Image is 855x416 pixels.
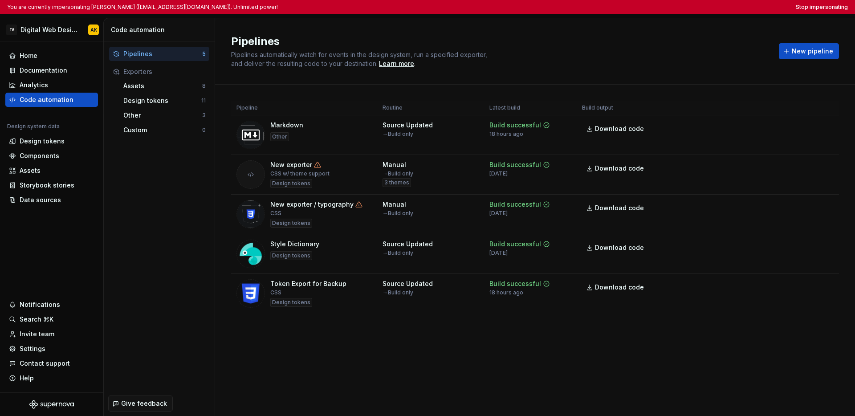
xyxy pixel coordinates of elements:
button: Custom0 [120,123,209,137]
div: Build successful [489,200,541,209]
button: Design tokens11 [120,94,209,108]
div: Source Updated [383,121,433,130]
span: . [378,61,415,67]
button: Notifications [5,298,98,312]
span: Give feedback [121,399,167,408]
div: Digital Web Design [20,25,77,34]
p: You are currently impersonating [PERSON_NAME] ([EMAIL_ADDRESS][DOMAIN_NAME]). Unlimited power! [7,4,278,11]
a: Home [5,49,98,63]
a: Download code [582,279,650,295]
div: Data sources [20,196,61,204]
button: Give feedback [108,396,173,412]
a: Documentation [5,63,98,77]
div: Learn more [379,59,414,68]
div: Settings [20,344,45,353]
div: Style Dictionary [270,240,319,249]
th: Build output [577,101,655,115]
div: Design system data [7,123,60,130]
div: Other [123,111,202,120]
svg: Supernova Logo [29,400,74,409]
div: Design tokens [270,219,312,228]
div: Manual [383,160,406,169]
div: Help [20,374,34,383]
div: Documentation [20,66,67,75]
th: Latest build [484,101,577,115]
div: → Build only [383,289,413,296]
div: Design tokens [20,137,65,146]
div: [DATE] [489,170,508,177]
div: Design tokens [270,179,312,188]
div: Build successful [489,240,541,249]
div: Pipelines [123,49,202,58]
div: Exporters [123,67,206,76]
button: Contact support [5,356,98,371]
a: Data sources [5,193,98,207]
a: Settings [5,342,98,356]
div: Markdown [270,121,303,130]
div: 11 [201,97,206,104]
button: TADigital Web DesignAK [2,20,102,39]
div: Source Updated [383,240,433,249]
div: → Build only [383,170,413,177]
div: CSS w/ theme support [270,170,330,177]
button: New pipeline [779,43,839,59]
div: → Build only [383,131,413,138]
div: Custom [123,126,202,135]
div: Storybook stories [20,181,74,190]
div: AK [90,26,97,33]
a: Invite team [5,327,98,341]
div: Other [270,132,289,141]
div: Build successful [489,160,541,169]
span: Download code [595,164,644,173]
a: Analytics [5,78,98,92]
button: Search ⌘K [5,312,98,326]
div: 3 [202,112,206,119]
div: Home [20,51,37,60]
div: 5 [202,50,206,57]
div: Manual [383,200,406,209]
div: TA [6,24,17,35]
div: Code automation [111,25,211,34]
div: Assets [20,166,41,175]
div: Token Export for Backup [270,279,346,288]
a: Design tokens [5,134,98,148]
a: Download code [582,160,650,176]
a: Code automation [5,93,98,107]
h2: Pipelines [231,34,768,49]
div: Assets [123,82,202,90]
th: Pipeline [231,101,377,115]
div: 0 [202,126,206,134]
span: 3 themes [384,179,409,186]
a: Download code [582,121,650,137]
span: Download code [595,124,644,133]
div: Search ⌘K [20,315,53,324]
button: Assets8 [120,79,209,93]
span: Download code [595,283,644,292]
a: Components [5,149,98,163]
span: Pipelines automatically watch for events in the design system, run a specified exporter, and deli... [231,51,489,67]
span: New pipeline [792,47,833,56]
div: 18 hours ago [489,289,523,296]
div: → Build only [383,249,413,257]
div: Analytics [20,81,48,90]
div: 18 hours ago [489,131,523,138]
div: Code automation [20,95,73,104]
a: Download code [582,240,650,256]
button: Pipelines5 [109,47,209,61]
span: Download code [595,243,644,252]
div: Design tokens [270,298,312,307]
div: Build successful [489,279,541,288]
a: Download code [582,200,650,216]
a: Storybook stories [5,178,98,192]
div: New exporter [270,160,312,169]
div: [DATE] [489,249,508,257]
div: Invite team [20,330,54,339]
div: Contact support [20,359,70,368]
div: Components [20,151,59,160]
div: Design tokens [270,251,312,260]
th: Routine [377,101,484,115]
